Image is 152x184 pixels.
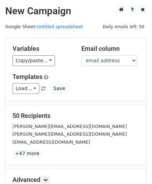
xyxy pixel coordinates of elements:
small: Google Sheet: [5,24,83,29]
h5: Variables [13,45,71,53]
a: Copy/paste... [13,55,55,66]
a: Daily emails left: 50 [100,24,147,29]
a: +47 more [13,149,42,158]
a: Untitled spreadsheet [37,24,83,29]
span: Daily emails left: 50 [100,23,147,31]
small: [EMAIL_ADDRESS][DOMAIN_NAME] [13,139,90,145]
h5: Email column [81,45,140,53]
h5: 50 Recipients [13,112,139,120]
button: Save [50,83,68,94]
a: Templates [13,73,42,80]
h5: Advanced [13,176,139,184]
iframe: Chat Widget [117,151,152,184]
small: [PERSON_NAME][EMAIL_ADDRESS][DOMAIN_NAME] [13,124,127,129]
a: Load... [13,83,39,94]
h2: New Campaign [5,5,147,17]
small: [PERSON_NAME][EMAIL_ADDRESS][DOMAIN_NAME] [13,131,127,137]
